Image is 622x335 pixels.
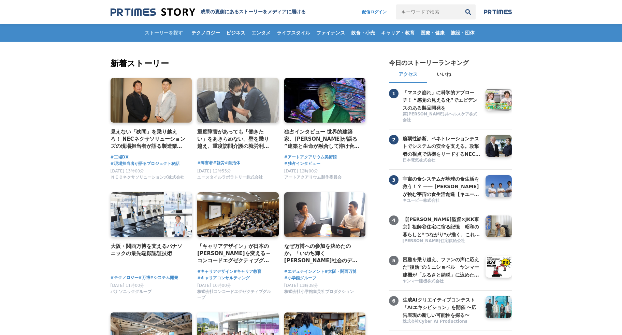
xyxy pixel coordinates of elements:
[403,111,480,124] a: 第[PERSON_NAME]共ヘルスケア株式会社
[403,111,480,123] span: 第[PERSON_NAME]共ヘルスケア株式会社
[284,169,318,173] span: [DATE] 12時00分
[197,297,273,302] a: 株式会社コンコードエグゼクティブグループ
[197,289,273,301] span: 株式会社コンコードエグゼクティブグループ
[427,67,461,83] button: いいね
[197,242,273,265] a: 「キャリアデザイン」が日本の[PERSON_NAME]を変える～コンコードエグゼクティブグループの挑戦
[403,278,480,285] a: ヤンマー建機株式会社
[284,283,318,288] span: [DATE] 11時38分
[197,275,250,281] a: #キャリアコンサルティング
[389,59,469,67] h2: 今日のストーリーランキング
[197,160,213,166] a: #障害者
[111,177,184,181] a: ＮＥＣネクサソリューションズ株式会社
[403,319,467,324] span: 株式会社Cyber AI Productions
[403,89,480,111] a: 「マスク崩れ」に科学的アプローチ！ “感覚の見える化”でエビデンスのある製品開発を
[197,128,273,150] a: 重度障害があっても「働きたい」をあきらめない。壁を乗り越え、重度訪問介護の就労利用を[PERSON_NAME][GEOGRAPHIC_DATA]で実現した経営者の挑戦。
[389,296,399,306] span: 6
[111,289,151,295] span: パナソニックグループ
[355,4,393,19] a: 配信ログイン
[389,135,399,144] span: 2
[223,24,248,42] a: ビジネス
[249,24,273,42] a: エンタメ
[284,275,316,281] a: #小学館グループ
[314,24,348,42] a: ファイナンス
[284,289,354,295] span: 株式会社小学館集英社プロダクション
[403,256,480,279] h3: 困難を乗り越え、ファンの声に応えた"復活"のミニショベル ヤンマー建機が「ふるさと納税」に込めた、ものづくりへの誇りと地域への想い
[197,177,263,181] a: ユースタイルラボラトリー株式会社
[403,256,480,278] a: 困難を乗り越え、ファンの声に応えた"復活"のミニショベル ヤンマー建機が「ふるさと納税」に込めた、ものづくりへの誇りと地域への想い
[197,175,263,180] span: ユースタイルラボラトリー株式会社
[389,67,427,83] button: アクセス
[403,198,439,204] span: キユーピー株式会社
[348,30,378,36] span: 飲食・小売
[197,169,231,173] span: [DATE] 12時55分
[461,4,476,19] button: 検索
[324,268,357,275] a: #大阪・関西万博
[111,8,306,17] a: 成果の裏側にあるストーリーをメディアに届ける 成果の裏側にあるストーリーをメディアに届ける
[189,24,223,42] a: テクノロジー
[284,128,360,150] a: 独占インタビュー 世界的建築家、[PERSON_NAME]が語る ”建築と生命が融合して溶け合うような世界” アートアクアリウム美術館 GINZA コラボレーション作品「金魚の石庭」
[284,177,342,181] a: アートアクアリウム製作委員会
[284,268,324,275] a: #エデュテインメント
[284,160,320,167] span: #独占インタビュー
[448,24,477,42] a: 施設・団体
[274,24,313,42] a: ライフスタイル
[111,242,187,257] a: 大阪・関西万博を支えるパナソニックの最先端顔認証技術
[403,238,480,245] a: [PERSON_NAME]住宅供給公社
[403,175,480,198] h3: 宇宙の食システムが地球の食生活を救う！？ —— [PERSON_NAME]が挑む宇宙の食生活創造【キユーピー ミライ研究員】
[111,291,151,296] a: パナソニックグループ
[197,268,233,275] a: #キャリアデザイン
[111,283,144,288] span: [DATE] 11時00分
[249,30,273,36] span: エンタメ
[448,30,477,36] span: 施設・団体
[403,89,480,112] h3: 「マスク崩れ」に科学的アプローチ！ “感覚の見える化”でエビデンスのある製品開発を
[274,30,313,36] span: ライフスタイル
[284,242,360,265] a: なぜ万博への参加を決めたのか。「いのち輝く[PERSON_NAME]社会のデザイン」の実現に向けて、エデュテインメントの可能性を追求するプロジェクト。
[396,4,461,19] input: キーワードで検索
[150,275,178,281] a: #システム開発
[403,135,480,157] a: 脆弱性診断、ペネトレーションテストでシステムの安全を支える。攻撃者の視点で防御をリードするNECの「リスクハンティングチーム」
[403,278,444,284] span: ヤンマー建機株式会社
[418,30,447,36] span: 医療・健康
[233,268,261,275] span: #キャリア教育
[403,135,480,158] h3: 脆弱性診断、ペネトレーションテストでシステムの安全を支える。攻撃者の視点で防御をリードするNECの「リスクハンティングチーム」
[403,157,480,164] a: 日本電気株式会社
[389,175,399,185] span: 3
[389,256,399,265] span: 5
[197,283,231,288] span: [DATE] 10時00分
[403,296,480,318] a: 生成AIクリエイティブコンテスト「AIエキシビション」を開催 〜広告表現の新しい可能性を探る〜
[403,215,480,237] a: 【[PERSON_NAME]監督×JKK東京】祖師谷住宅に宿る記憶 昭和の暮らしと❝つながり❞が描く、これからの住まいのかたち
[484,9,512,15] a: prtimes
[403,157,435,163] span: 日本電気株式会社
[348,24,378,42] a: 飲食・小売
[284,175,342,180] span: アートアクアリウム製作委員会
[111,160,179,167] a: #現場担当者が語るプロジェクト秘話
[378,30,417,36] span: キャリア・教育
[111,175,184,180] span: ＮＥＣネクサソリューションズ株式会社
[111,57,367,70] h2: 新着ストーリー
[389,215,399,225] span: 4
[403,215,480,238] h3: 【[PERSON_NAME]監督×JKK東京】祖師谷住宅に宿る記憶 昭和の暮らしと❝つながり❞が描く、これからの住まいのかたち
[111,128,187,150] a: 見えない「狭間」を乗り越えろ！ NECネクサソリューションズの現場担当者が語る製造業のDX成功の秘訣
[284,154,337,160] a: #アートアクアリウム美術館
[139,275,150,281] a: #万博
[284,291,354,296] a: 株式会社小学館集英社プロダクション
[201,9,306,15] h1: 成果の裏側にあるストーリーをメディアに届ける
[111,275,139,281] a: #テクノロジー
[389,89,399,98] span: 1
[213,160,225,166] a: #就労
